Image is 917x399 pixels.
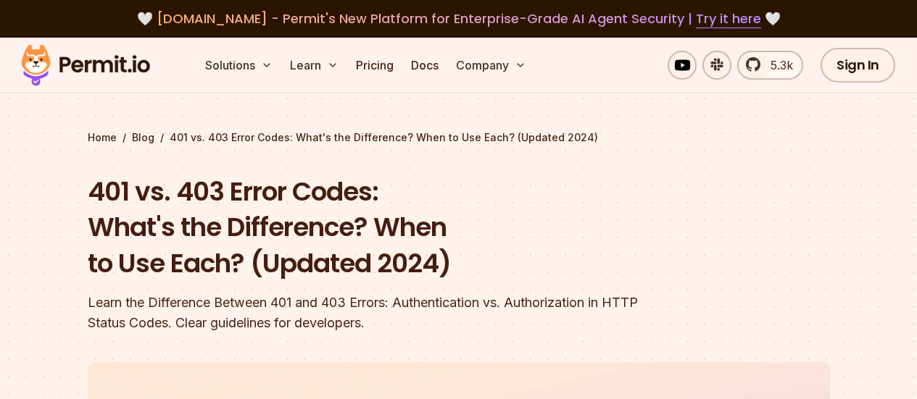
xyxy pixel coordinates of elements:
div: 🤍 🤍 [35,9,882,29]
button: Learn [284,51,344,80]
a: 5.3k [737,51,803,80]
a: Docs [405,51,444,80]
div: Learn the Difference Between 401 and 403 Errors: Authentication vs. Authorization in HTTP Status ... [88,293,644,333]
span: [DOMAIN_NAME] - Permit's New Platform for Enterprise-Grade AI Agent Security | [157,9,761,28]
a: Pricing [350,51,399,80]
a: Home [88,130,117,145]
a: Try it here [696,9,761,28]
span: 5.3k [762,56,793,74]
a: Blog [132,130,154,145]
div: / / [88,130,830,145]
h1: 401 vs. 403 Error Codes: What's the Difference? When to Use Each? (Updated 2024) [88,174,644,282]
button: Company [450,51,532,80]
a: Sign In [821,48,895,83]
img: Permit logo [14,41,157,90]
button: Solutions [199,51,278,80]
